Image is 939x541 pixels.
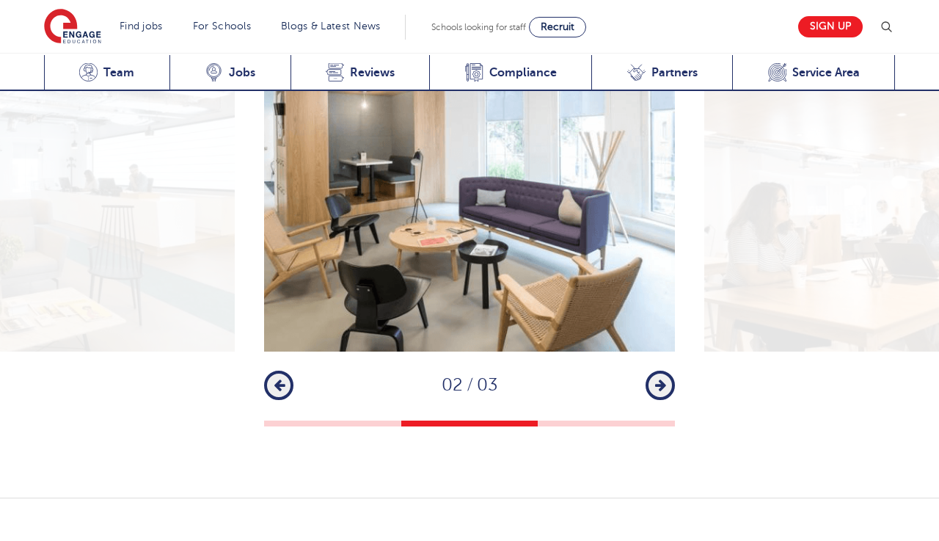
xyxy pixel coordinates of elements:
a: Sign up [798,16,863,37]
span: 03 [477,375,497,395]
button: 1 of 3 [264,421,401,426]
span: Service Area [792,65,860,80]
img: Engage Education [44,9,101,46]
span: Schools looking for staff [431,22,526,32]
span: Reviews [350,65,395,80]
a: Find jobs [120,21,163,32]
a: Blogs & Latest News [281,21,381,32]
span: / [463,375,477,395]
a: Partners [591,55,732,91]
a: Reviews [291,55,430,91]
a: Service Area [732,55,895,91]
a: Team [44,55,169,91]
span: Partners [651,65,698,80]
a: Compliance [429,55,591,91]
button: 2 of 3 [401,421,538,426]
span: Recruit [541,21,574,32]
a: Jobs [169,55,291,91]
span: Team [103,65,134,80]
a: Recruit [529,17,586,37]
button: 3 of 3 [538,421,675,426]
a: For Schools [193,21,251,32]
span: Jobs [229,65,255,80]
span: Compliance [489,65,557,80]
span: 02 [442,375,463,395]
